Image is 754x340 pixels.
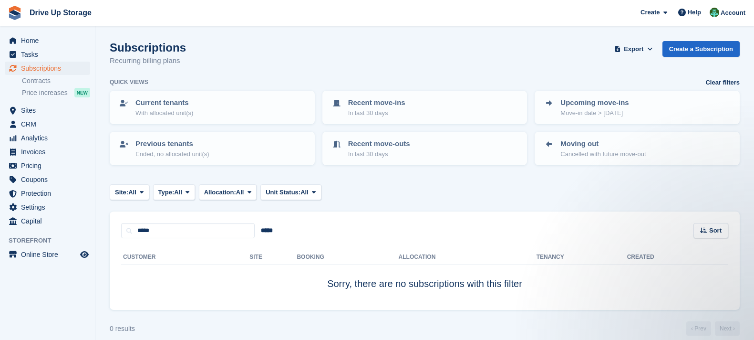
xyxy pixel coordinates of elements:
[684,321,742,336] nav: Page
[74,88,90,97] div: NEW
[110,184,149,200] button: Site: All
[721,8,745,18] span: Account
[715,321,740,336] a: Next
[5,62,90,75] a: menu
[560,97,629,108] p: Upcoming move-ins
[135,149,209,159] p: Ended, no allocated unit(s)
[709,226,722,235] span: Sort
[110,55,186,66] p: Recurring billing plans
[249,250,297,265] th: Site
[560,149,646,159] p: Cancelled with future move-out
[5,48,90,61] a: menu
[5,104,90,117] a: menu
[204,188,236,197] span: Allocation:
[5,248,90,261] a: menu
[121,250,249,265] th: Customer
[21,187,78,200] span: Protection
[21,34,78,47] span: Home
[624,44,643,54] span: Export
[115,188,128,197] span: Site:
[260,184,321,200] button: Unit Status: All
[5,34,90,47] a: menu
[21,201,78,214] span: Settings
[236,188,244,197] span: All
[5,214,90,228] a: menu
[79,249,90,260] a: Preview store
[110,41,186,54] h1: Subscriptions
[613,41,655,57] button: Export
[21,173,78,186] span: Coupons
[705,78,740,87] a: Clear filters
[300,188,309,197] span: All
[135,108,193,118] p: With allocated unit(s)
[710,8,719,17] img: Camille
[5,145,90,159] a: menu
[26,5,95,21] a: Drive Up Storage
[110,78,148,86] h6: Quick views
[323,133,527,164] a: Recent move-outs In last 30 days
[111,133,314,164] a: Previous tenants Ended, no allocated unit(s)
[5,173,90,186] a: menu
[9,236,95,245] span: Storefront
[536,133,739,164] a: Moving out Cancelled with future move-out
[348,149,410,159] p: In last 30 days
[174,188,182,197] span: All
[111,92,314,123] a: Current tenants With allocated unit(s)
[560,108,629,118] p: Move-in date > [DATE]
[5,201,90,214] a: menu
[399,250,537,265] th: Allocation
[21,214,78,228] span: Capital
[21,145,78,159] span: Invoices
[266,188,300,197] span: Unit Status:
[348,97,405,108] p: Recent move-ins
[5,117,90,131] a: menu
[640,8,660,17] span: Create
[348,108,405,118] p: In last 30 days
[327,278,522,289] span: Sorry, there are no subscriptions with this filter
[158,188,175,197] span: Type:
[128,188,136,197] span: All
[22,87,90,98] a: Price increases NEW
[662,41,740,57] a: Create a Subscription
[21,131,78,145] span: Analytics
[686,321,711,336] a: Previous
[22,76,90,85] a: Contracts
[199,184,257,200] button: Allocation: All
[153,184,195,200] button: Type: All
[21,104,78,117] span: Sites
[5,131,90,145] a: menu
[323,92,527,123] a: Recent move-ins In last 30 days
[560,138,646,149] p: Moving out
[8,6,22,20] img: stora-icon-8386f47178a22dfd0bd8f6a31ec36ba5ce8667c1dd55bd0f319d3a0aa187defe.svg
[21,248,78,261] span: Online Store
[5,187,90,200] a: menu
[110,324,135,334] div: 0 results
[21,62,78,75] span: Subscriptions
[135,138,209,149] p: Previous tenants
[21,117,78,131] span: CRM
[5,159,90,172] a: menu
[348,138,410,149] p: Recent move-outs
[627,250,728,265] th: Created
[688,8,701,17] span: Help
[536,92,739,123] a: Upcoming move-ins Move-in date > [DATE]
[21,159,78,172] span: Pricing
[135,97,193,108] p: Current tenants
[297,250,398,265] th: Booking
[22,88,68,97] span: Price increases
[21,48,78,61] span: Tasks
[537,250,570,265] th: Tenancy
